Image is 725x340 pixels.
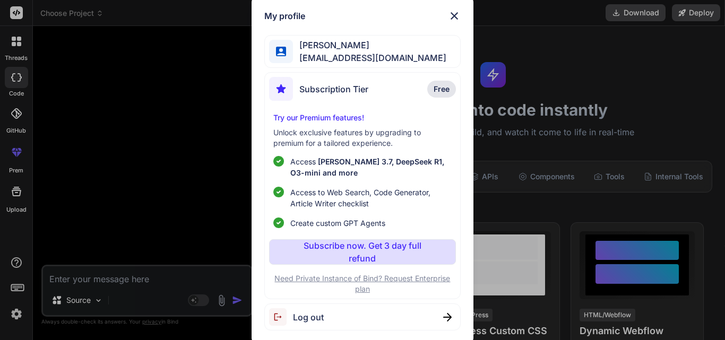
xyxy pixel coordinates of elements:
[276,47,286,57] img: profile
[290,187,451,209] span: Access to Web Search, Code Generator, Article Writer checklist
[273,112,451,123] p: Try our Premium features!
[293,51,446,64] span: [EMAIL_ADDRESS][DOMAIN_NAME]
[290,157,444,177] span: [PERSON_NAME] 3.7, DeepSeek R1, O3-mini and more
[269,308,293,326] img: logout
[448,10,461,22] img: close
[293,39,446,51] span: [PERSON_NAME]
[273,217,284,228] img: checklist
[269,273,455,294] p: Need Private Instance of Bind? Request Enterprise plan
[299,83,368,95] span: Subscription Tier
[269,77,293,101] img: subscription
[273,187,284,197] img: checklist
[273,127,451,149] p: Unlock exclusive features by upgrading to premium for a tailored experience.
[443,313,452,321] img: close
[264,10,305,22] h1: My profile
[290,217,385,229] span: Create custom GPT Agents
[434,84,450,94] span: Free
[290,239,435,265] p: Subscribe now. Get 3 day full refund
[290,156,451,178] p: Access
[269,239,455,265] button: Subscribe now. Get 3 day full refund
[293,311,324,324] span: Log out
[273,156,284,167] img: checklist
